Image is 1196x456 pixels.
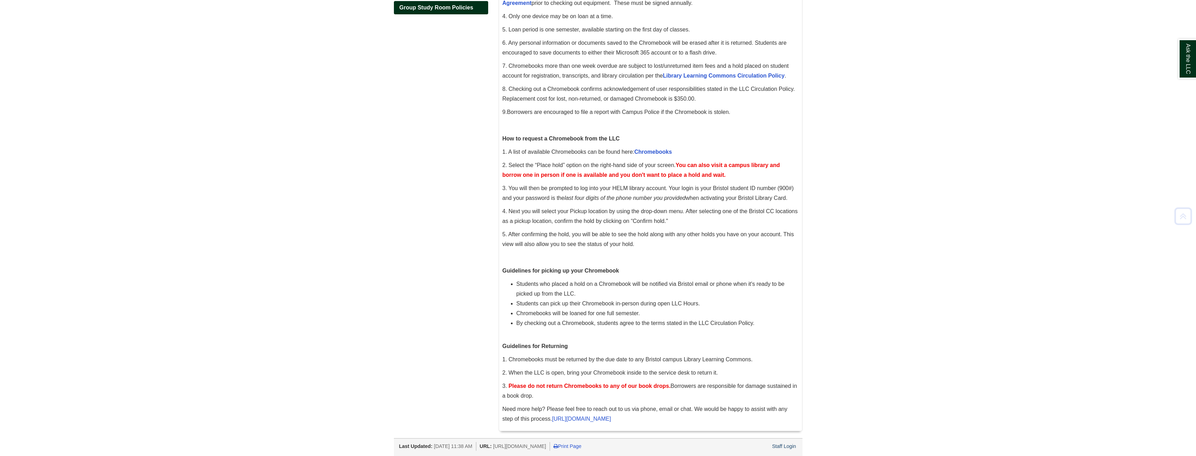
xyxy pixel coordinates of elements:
[502,27,690,32] span: 5. Loan period is one semester, available starting on the first day of classes.
[502,356,753,362] span: 1. Chromebooks must be returned by the due date to any Bristol campus Library Learning Commons.
[502,268,619,274] span: Guidelines for picking up your Chromebook
[480,443,492,449] span: URL:
[772,443,796,449] a: Staff Login
[502,343,568,349] span: Guidelines for Returning
[507,109,730,115] span: Borrowers are encouraged to file a report with Campus Police if the Chromebook is stolen.
[502,208,798,224] span: 4. Next you will select your Pickup location by using the drop-down menu. After selecting one of ...
[502,162,780,178] span: 2. Select the “Place hold” option on the right-hand side of your screen.
[493,443,546,449] span: [URL][DOMAIN_NAME]
[502,40,787,56] span: 6. Any personal information or documents saved to the Chromebook will be erased after it is retur...
[564,195,685,201] em: last four digits of the phone number you provided
[502,136,620,142] strong: How to request a Chromebook from the LLC
[552,416,611,422] a: [URL][DOMAIN_NAME]
[508,383,670,389] strong: Please do not return Chromebooks to any of our book drops.
[663,73,785,79] a: Library Learning Commons Circulation Policy
[399,443,433,449] span: Last Updated:
[434,443,472,449] span: [DATE] 11:38 AM
[502,13,613,19] span: 4. Only one device may be on loan at a time.
[394,1,488,14] a: Group Study Room Policies
[502,109,506,115] span: 9
[516,320,755,326] span: By checking out a Chromebook, students agree to the terms stated in the LLC Circulation Policy.
[502,406,787,422] span: Need more help? Please feel free to reach out to us via phone, email or chat. We would be happy t...
[502,63,789,79] span: 7. Chromebooks more than one week overdue are subject to lost/unreturned item fees and a hold pla...
[502,149,672,155] span: 1. A list of available Chromebooks can be found here:
[502,86,795,102] span: 8. Checking out a Chromebook confirms acknowledgement of user responsibilities stated in the LLC ...
[1172,211,1194,221] a: Back to Top
[502,383,797,399] span: 3. Borrowers are responsible for damage sustained in a book drop.
[502,370,718,376] span: 2. When the LLC is open, bring your Chromebook inside to the service desk to return it.
[553,444,558,449] i: Print Page
[516,301,700,306] span: Students can pick up their Chromebook in-person during open LLC Hours.
[516,281,785,297] span: Students who placed a hold on a Chromebook will be notified via Bristol email or phone when it's ...
[399,5,474,10] span: Group Study Room Policies
[634,149,672,155] a: Chromebooks
[502,185,794,201] span: 3. You will then be prompted to log into your HELM library account. Your login is your Bristol st...
[516,310,640,316] span: Chromebooks will be loaned for one full semester.
[553,443,581,449] a: Print Page
[502,231,794,247] span: 5. After confirming the hold, you will be able to see the hold along with any other holds you hav...
[502,107,799,117] p: .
